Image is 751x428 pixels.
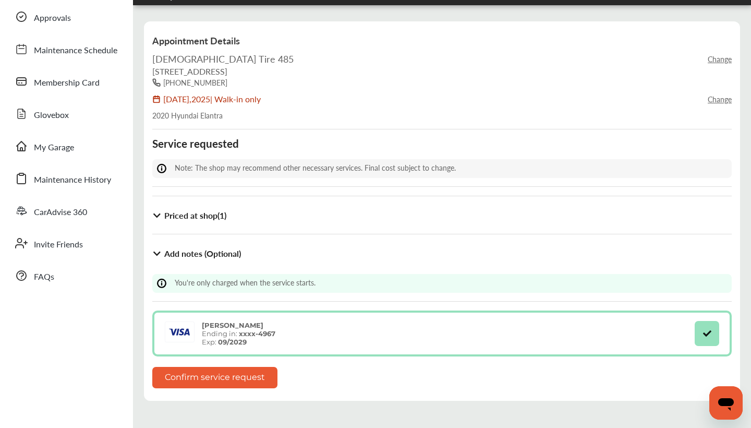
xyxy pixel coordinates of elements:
span: Membership Card [34,76,100,90]
a: Maintenance History [9,165,123,192]
button: Confirm service request [152,367,277,388]
div: [PHONE_NUMBER] [163,77,227,88]
b: Add notes (Optional) [164,247,241,259]
iframe: Button to launch messaging window [709,386,743,420]
a: CarAdvise 360 [9,197,123,224]
a: Membership Card [9,68,123,95]
strong: [PERSON_NAME] [202,321,263,329]
a: Glovebox [9,100,123,127]
h3: Service requested [152,137,239,150]
a: Approvals [9,3,123,30]
img: info-Icon.6181e609.svg [156,278,172,289]
img: calendar-icon.4bc18463.svg [152,95,163,103]
img: phone-icon.7594c317.svg [152,78,163,87]
b: Priced at shop ( 1 ) [164,209,226,221]
span: FAQs [34,270,54,284]
a: Invite Friends [9,230,123,257]
span: CarAdvise 360 [34,206,87,219]
strong: xxxx- 4967 [239,329,275,338]
span: Approvals [34,11,71,25]
a: Change [708,94,732,104]
div: Ending in: Exp: [197,321,281,346]
img: info-Icon.6181e609.svg [156,163,172,174]
a: Maintenance Schedule [9,35,123,63]
span: Glovebox [34,109,69,122]
span: You're only charged when the service starts. [175,277,316,288]
strong: 09/2029 [218,338,247,346]
div: Appointment Details [152,34,732,47]
span: Invite Friends [34,238,83,252]
span: Note: The shop may recommend other necessary services. Final cost subject to change. [175,162,456,173]
a: My Garage [9,133,123,160]
div: [STREET_ADDRESS] [152,65,732,77]
span: My Garage [34,141,74,154]
div: [DEMOGRAPHIC_DATA] Tire 485 [152,52,294,65]
span: Maintenance History [34,173,111,187]
a: FAQs [9,262,123,289]
span: Maintenance Schedule [34,44,117,57]
div: 2020 Hyundai Elantra [152,110,732,121]
a: Change [708,54,732,64]
div: [DATE] , 2025 | Walk-in only [163,93,261,105]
